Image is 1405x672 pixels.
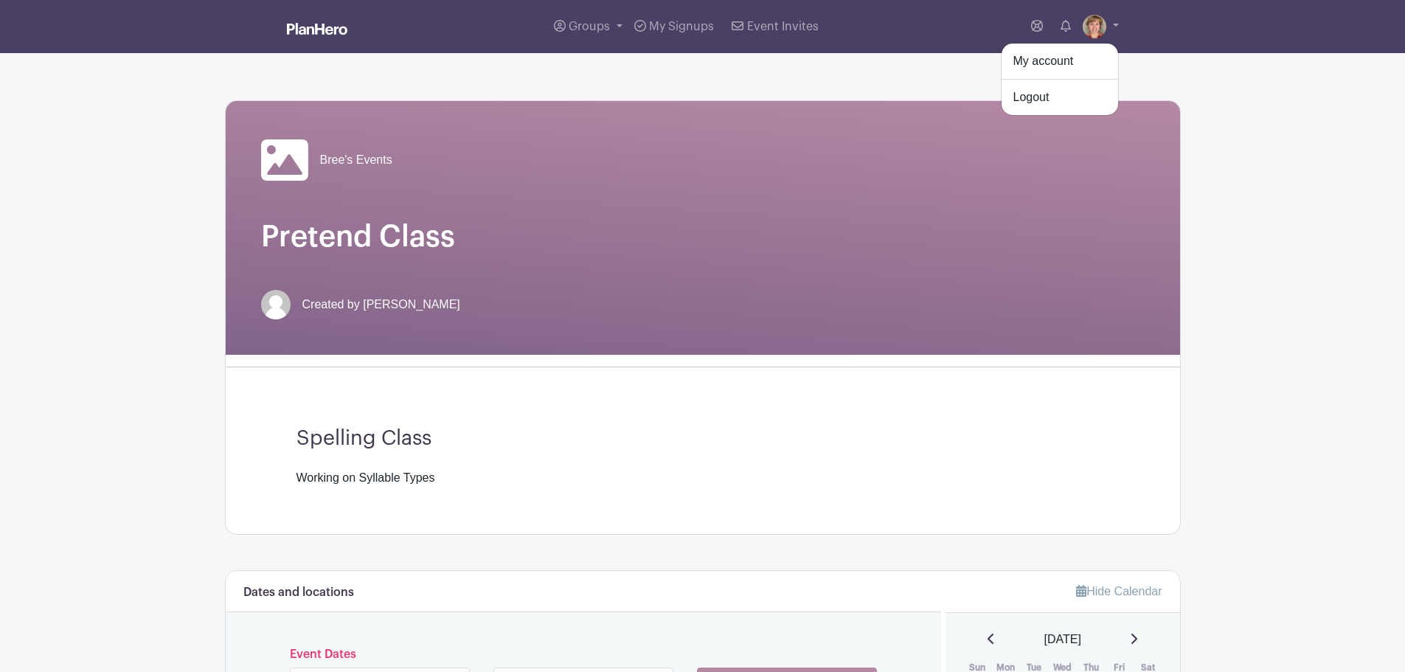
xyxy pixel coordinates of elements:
[243,586,354,600] h6: Dates and locations
[287,23,347,35] img: logo_white-6c42ec7e38ccf1d336a20a19083b03d10ae64f83f12c07503d8b9e83406b4c7d.svg
[649,21,714,32] span: My Signups
[1002,86,1118,109] a: Logout
[1001,43,1119,116] div: Groups
[1076,585,1162,597] a: Hide Calendar
[296,426,1109,451] h3: Spelling Class
[287,648,881,662] h6: Event Dates
[1044,631,1081,648] span: [DATE]
[261,219,1145,254] h1: Pretend Class
[747,21,819,32] span: Event Invites
[296,469,1109,487] div: Working on Syllable Types
[1083,15,1106,38] img: jean-larson.jpg
[261,290,291,319] img: default-ce2991bfa6775e67f084385cd625a349d9dcbb7a52a09fb2fda1e96e2d18dcdb.png
[569,21,610,32] span: Groups
[302,296,460,314] span: Created by [PERSON_NAME]
[1002,49,1118,73] a: My account
[320,151,392,169] span: Bree's Events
